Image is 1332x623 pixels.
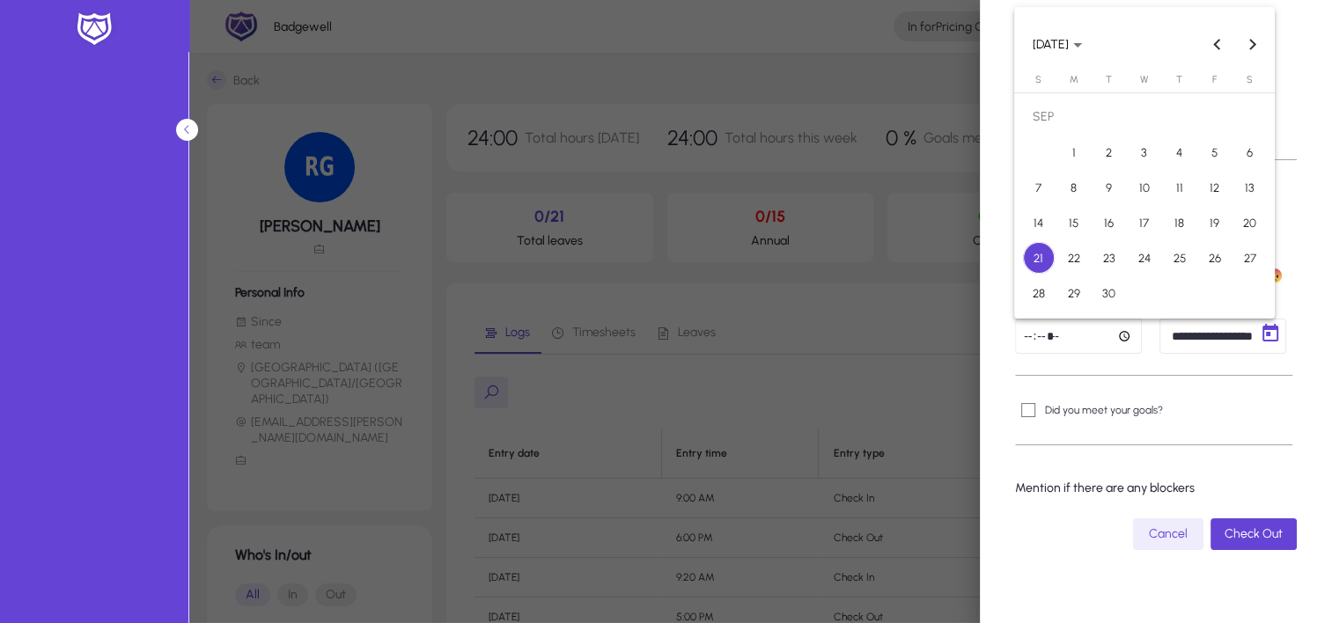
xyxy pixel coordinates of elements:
[1058,207,1090,238] span: 15
[1058,172,1090,203] span: 8
[1247,74,1253,85] span: S
[1093,242,1125,274] span: 23
[1235,26,1270,62] button: Next month
[1212,74,1217,85] span: F
[1176,74,1182,85] span: T
[1197,205,1233,240] button: Sep 19, 2025
[1023,172,1055,203] span: 7
[1033,37,1069,52] span: [DATE]
[1092,170,1127,205] button: Sep 9, 2025
[1199,136,1231,168] span: 5
[1021,170,1056,205] button: Sep 7, 2025
[1129,242,1160,274] span: 24
[1023,207,1055,238] span: 14
[1127,240,1162,275] button: Sep 24, 2025
[1140,74,1148,85] span: W
[1056,170,1092,205] button: Sep 8, 2025
[1023,242,1055,274] span: 21
[1197,135,1233,170] button: Sep 5, 2025
[1234,242,1266,274] span: 27
[1233,170,1268,205] button: Sep 13, 2025
[1197,170,1233,205] button: Sep 12, 2025
[1093,277,1125,309] span: 30
[1200,26,1235,62] button: Previous month
[1197,240,1233,275] button: Sep 26, 2025
[1058,136,1090,168] span: 1
[1199,242,1231,274] span: 26
[1106,74,1112,85] span: T
[1162,240,1197,275] button: Sep 25, 2025
[1093,136,1125,168] span: 2
[1233,240,1268,275] button: Sep 27, 2025
[1070,74,1078,85] span: M
[1129,172,1160,203] span: 10
[1164,207,1196,238] span: 18
[1199,207,1231,238] span: 19
[1092,240,1127,275] button: Sep 23, 2025
[1021,99,1268,135] td: SEP
[1092,135,1127,170] button: Sep 2, 2025
[1233,135,1268,170] button: Sep 6, 2025
[1162,170,1197,205] button: Sep 11, 2025
[1023,277,1055,309] span: 28
[1056,275,1092,311] button: Sep 29, 2025
[1164,136,1196,168] span: 4
[1233,205,1268,240] button: Sep 20, 2025
[1127,135,1162,170] button: Sep 3, 2025
[1234,136,1266,168] span: 6
[1035,74,1041,85] span: S
[1127,170,1162,205] button: Sep 10, 2025
[1162,205,1197,240] button: Sep 18, 2025
[1056,135,1092,170] button: Sep 1, 2025
[1199,172,1231,203] span: 12
[1058,242,1090,274] span: 22
[1092,205,1127,240] button: Sep 16, 2025
[1021,240,1056,275] button: Sep 21, 2025
[1056,205,1092,240] button: Sep 15, 2025
[1234,207,1266,238] span: 20
[1093,172,1125,203] span: 9
[1092,275,1127,311] button: Sep 30, 2025
[1056,240,1092,275] button: Sep 22, 2025
[1164,172,1196,203] span: 11
[1164,242,1196,274] span: 25
[1021,275,1056,311] button: Sep 28, 2025
[1129,136,1160,168] span: 3
[1093,207,1125,238] span: 16
[1127,205,1162,240] button: Sep 17, 2025
[1162,135,1197,170] button: Sep 4, 2025
[1234,172,1266,203] span: 13
[1058,277,1090,309] span: 29
[1129,207,1160,238] span: 17
[1026,28,1089,60] button: Choose month and year
[1021,205,1056,240] button: Sep 14, 2025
